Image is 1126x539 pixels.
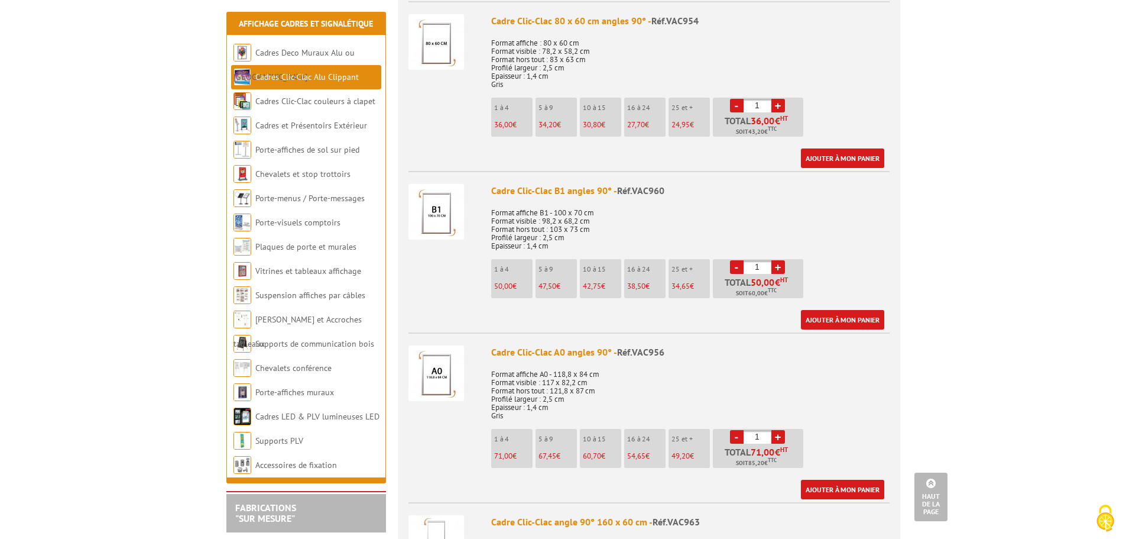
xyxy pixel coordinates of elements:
[583,121,621,129] p: €
[671,120,690,130] span: 24,95
[671,282,710,291] p: €
[780,114,788,122] sup: HT
[1085,499,1126,539] button: Cookies (fenêtre modale)
[494,121,533,129] p: €
[651,15,699,27] span: Réf.VAC954
[583,435,621,443] p: 10 à 15
[583,265,621,273] p: 10 à 15
[491,362,890,420] p: Format affiche A0 - 118,8 x 84 cm Format visible : 117 x 82,2 cm Format hors tout : 121,8 x 87 cm...
[494,452,533,460] p: €
[801,480,884,499] a: Ajouter à mon panier
[780,446,788,454] sup: HT
[491,14,890,28] div: Cadre Clic-Clac 80 x 60 cm angles 90° -
[255,72,359,82] a: Cadres Clic-Clac Alu Clippant
[627,104,666,112] p: 16 à 24
[768,287,777,293] sup: TTC
[233,47,355,82] a: Cadres Deco Muraux Alu ou [GEOGRAPHIC_DATA]
[671,451,690,461] span: 49,20
[716,277,803,298] p: Total
[583,451,601,461] span: 60,70
[491,346,890,359] div: Cadre Clic-Clac A0 angles 90° -
[233,262,251,280] img: Vitrines et tableaux affichage
[617,346,664,358] span: Réf.VAC956
[671,281,690,291] span: 34,65
[538,120,557,130] span: 34,20
[736,289,777,298] span: Soit €
[255,435,303,446] a: Supports PLV
[494,265,533,273] p: 1 à 4
[538,265,577,273] p: 5 à 9
[627,121,666,129] p: €
[233,286,251,304] img: Suspension affiches par câbles
[751,447,775,457] span: 71,00
[494,120,512,130] span: 36,00
[653,516,700,528] span: Réf.VAC963
[780,276,788,284] sup: HT
[255,120,367,131] a: Cadres et Présentoirs Extérieur
[408,14,464,70] img: Cadre Clic-Clac 80 x 60 cm angles 90°
[1091,504,1120,533] img: Cookies (fenêtre modale)
[233,383,251,401] img: Porte-affiches muraux
[775,447,780,457] span: €
[255,363,332,373] a: Chevalets conférence
[235,502,296,524] a: FABRICATIONS"Sur Mesure"
[627,435,666,443] p: 16 à 24
[748,289,764,298] span: 60,00
[716,447,803,468] p: Total
[255,241,356,252] a: Plaques de porte et murales
[771,99,785,112] a: +
[233,311,251,328] img: Cimaises et Accroches tableaux
[255,460,337,470] a: Accessoires de fixation
[748,459,764,468] span: 85,20
[538,121,577,129] p: €
[233,314,362,349] a: [PERSON_NAME] et Accroches tableaux
[233,456,251,474] img: Accessoires de fixation
[239,18,373,29] a: Affichage Cadres et Signalétique
[255,387,334,398] a: Porte-affiches muraux
[255,96,375,106] a: Cadres Clic-Clac couleurs à clapet
[716,116,803,137] p: Total
[583,120,601,130] span: 30,80
[255,169,351,179] a: Chevalets et stop trottoirs
[233,214,251,231] img: Porte-visuels comptoirs
[233,238,251,256] img: Plaques de porte et murales
[583,281,601,291] span: 42,75
[730,260,744,274] a: -
[671,265,710,273] p: 25 et +
[617,185,664,196] span: Réf.VAC960
[538,282,577,291] p: €
[671,104,710,112] p: 25 et +
[730,430,744,444] a: -
[914,473,947,521] a: Haut de la page
[255,290,365,301] a: Suspension affiches par câbles
[627,265,666,273] p: 16 à 24
[233,408,251,425] img: Cadres LED & PLV lumineuses LED
[627,282,666,291] p: €
[233,117,251,134] img: Cadres et Présentoirs Extérieur
[627,452,666,460] p: €
[775,277,780,287] span: €
[748,127,764,137] span: 43,20
[408,184,464,240] img: Cadre Clic-Clac B1 angles 90°
[233,44,251,62] img: Cadres Deco Muraux Alu ou Bois
[255,411,379,422] a: Cadres LED & PLV lumineuses LED
[538,281,556,291] span: 47,50
[233,432,251,450] img: Supports PLV
[671,121,710,129] p: €
[583,452,621,460] p: €
[538,435,577,443] p: 5 à 9
[730,99,744,112] a: -
[583,104,621,112] p: 10 à 15
[736,459,777,468] span: Soit €
[771,260,785,274] a: +
[255,193,365,204] a: Porte-menus / Porte-messages
[233,92,251,110] img: Cadres Clic-Clac couleurs à clapet
[736,127,777,137] span: Soit €
[627,451,645,461] span: 54,65
[233,165,251,183] img: Chevalets et stop trottoirs
[538,452,577,460] p: €
[751,116,775,125] span: 36,00
[491,184,890,198] div: Cadre Clic-Clac B1 angles 90° -
[255,217,340,228] a: Porte-visuels comptoirs
[583,282,621,291] p: €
